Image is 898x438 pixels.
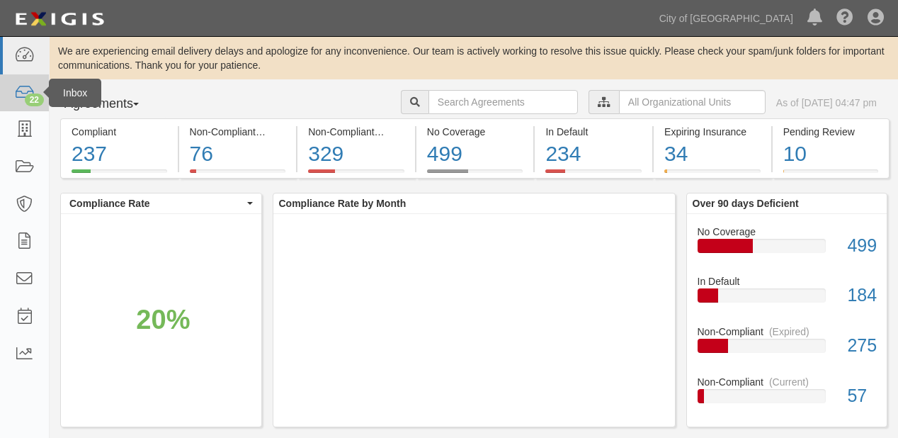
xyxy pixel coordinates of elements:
div: In Default [545,125,642,139]
div: Pending Review [783,125,879,139]
button: Compliance Rate [61,193,261,213]
div: 10 [783,139,879,169]
a: Non-Compliant(Current)57 [698,375,877,415]
div: As of [DATE] 04:47 pm [776,96,877,110]
div: 34 [664,139,761,169]
button: Agreements [60,90,166,118]
div: Non-Compliant [687,375,887,389]
div: 22 [25,94,44,106]
div: Non-Compliant (Current) [190,125,286,139]
a: Non-Compliant(Current)76 [179,169,297,181]
b: Over 90 days Deficient [693,198,799,209]
div: 329 [308,139,404,169]
div: In Default [687,274,887,288]
a: Non-Compliant(Expired)275 [698,325,877,375]
i: Help Center - Complianz [836,10,853,27]
div: 20% [136,301,190,339]
a: In Default184 [698,274,877,325]
a: Compliant237 [60,169,178,181]
a: In Default234 [535,169,652,181]
a: Expiring Insurance34 [654,169,771,181]
div: 275 [836,333,887,359]
div: Non-Compliant (Expired) [308,125,404,139]
span: Compliance Rate [69,196,244,210]
div: No Coverage [427,125,523,139]
div: Compliant [72,125,167,139]
div: No Coverage [687,225,887,239]
div: (Expired) [769,325,809,339]
div: We are experiencing email delivery delays and apologize for any inconvenience. Our team is active... [50,44,898,72]
a: No Coverage499 [416,169,534,181]
div: Expiring Insurance [664,125,761,139]
div: 76 [190,139,286,169]
a: City of [GEOGRAPHIC_DATA] [652,4,800,33]
div: Inbox [49,79,101,107]
div: (Current) [261,125,301,139]
div: 184 [836,283,887,308]
div: 57 [836,383,887,409]
div: (Current) [769,375,809,389]
div: 499 [836,233,887,259]
div: (Expired) [380,125,421,139]
input: All Organizational Units [619,90,766,114]
div: 234 [545,139,642,169]
a: Pending Review10 [773,169,890,181]
input: Search Agreements [428,90,578,114]
img: logo-5460c22ac91f19d4615b14bd174203de0afe785f0fc80cf4dbbc73dc1793850b.png [11,6,108,32]
div: 499 [427,139,523,169]
a: No Coverage499 [698,225,877,275]
div: Non-Compliant [687,325,887,339]
div: 237 [72,139,167,169]
b: Compliance Rate by Month [279,198,407,209]
a: Non-Compliant(Expired)329 [297,169,415,181]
